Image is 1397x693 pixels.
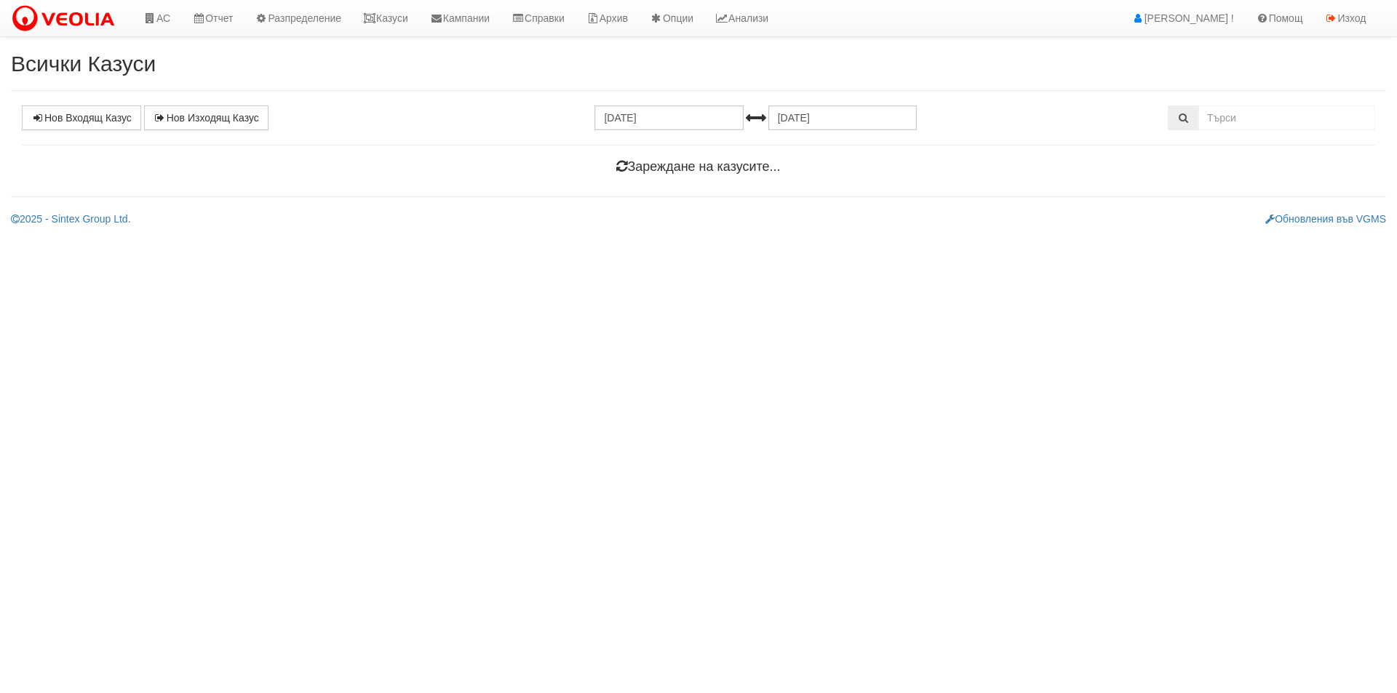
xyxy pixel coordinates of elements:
[1265,213,1386,225] a: Обновления във VGMS
[11,213,131,225] a: 2025 - Sintex Group Ltd.
[144,105,268,130] a: Нов Изходящ Казус
[22,160,1375,175] h4: Зареждане на казусите...
[11,4,122,34] img: VeoliaLogo.png
[11,52,1386,76] h2: Всички Казуси
[1198,105,1375,130] input: Търсене по Идентификатор, Бл/Вх/Ап, Тип, Описание, Моб. Номер, Имейл, Файл, Коментар,
[22,105,141,130] a: Нов Входящ Казус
